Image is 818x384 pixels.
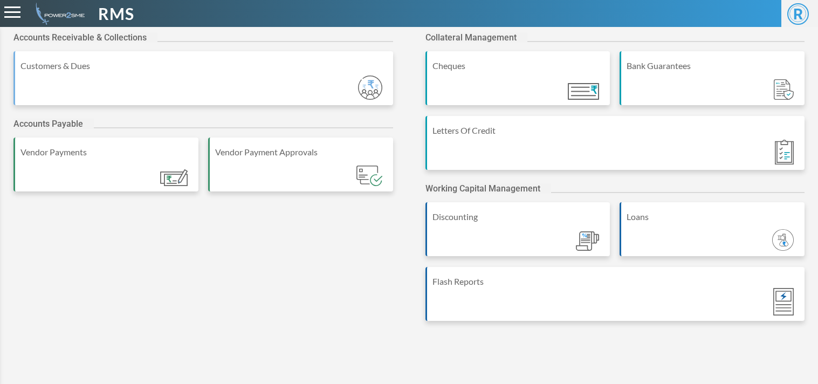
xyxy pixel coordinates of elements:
img: Module_ic [576,231,600,251]
a: Vendor Payments Module_ic [13,138,198,202]
div: Flash Reports [432,275,800,288]
h2: Accounts Payable [13,119,94,129]
img: Module_ic [568,83,599,100]
span: R [787,3,809,25]
img: Module_ic [774,79,794,100]
div: Customers & Dues [20,59,388,72]
div: Discounting [432,210,605,223]
img: Module_ic [160,169,188,186]
a: Bank Guarantees Module_ic [620,51,805,116]
a: Discounting Module_ic [425,202,610,267]
a: Flash Reports Module_ic [425,267,805,332]
span: RMS [98,2,134,26]
a: Letters Of Credit Module_ic [425,116,805,181]
img: Module_ic [358,76,382,100]
img: Module_ic [772,229,794,251]
div: Letters Of Credit [432,124,800,137]
a: Loans Module_ic [620,202,805,267]
div: Vendor Payment Approvals [215,146,388,159]
img: admin [31,3,85,25]
h2: Collateral Management [425,32,527,43]
h2: Working Capital Management [425,183,551,194]
div: Vendor Payments [20,146,193,159]
a: Vendor Payment Approvals Module_ic [208,138,393,202]
img: Module_ic [773,288,794,316]
a: Cheques Module_ic [425,51,610,116]
h2: Accounts Receivable & Collections [13,32,157,43]
a: Customers & Dues Module_ic [13,51,393,116]
img: Module_ic [356,166,382,186]
img: Module_ic [775,140,794,164]
div: Bank Guarantees [627,59,799,72]
div: Loans [627,210,799,223]
div: Cheques [432,59,605,72]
